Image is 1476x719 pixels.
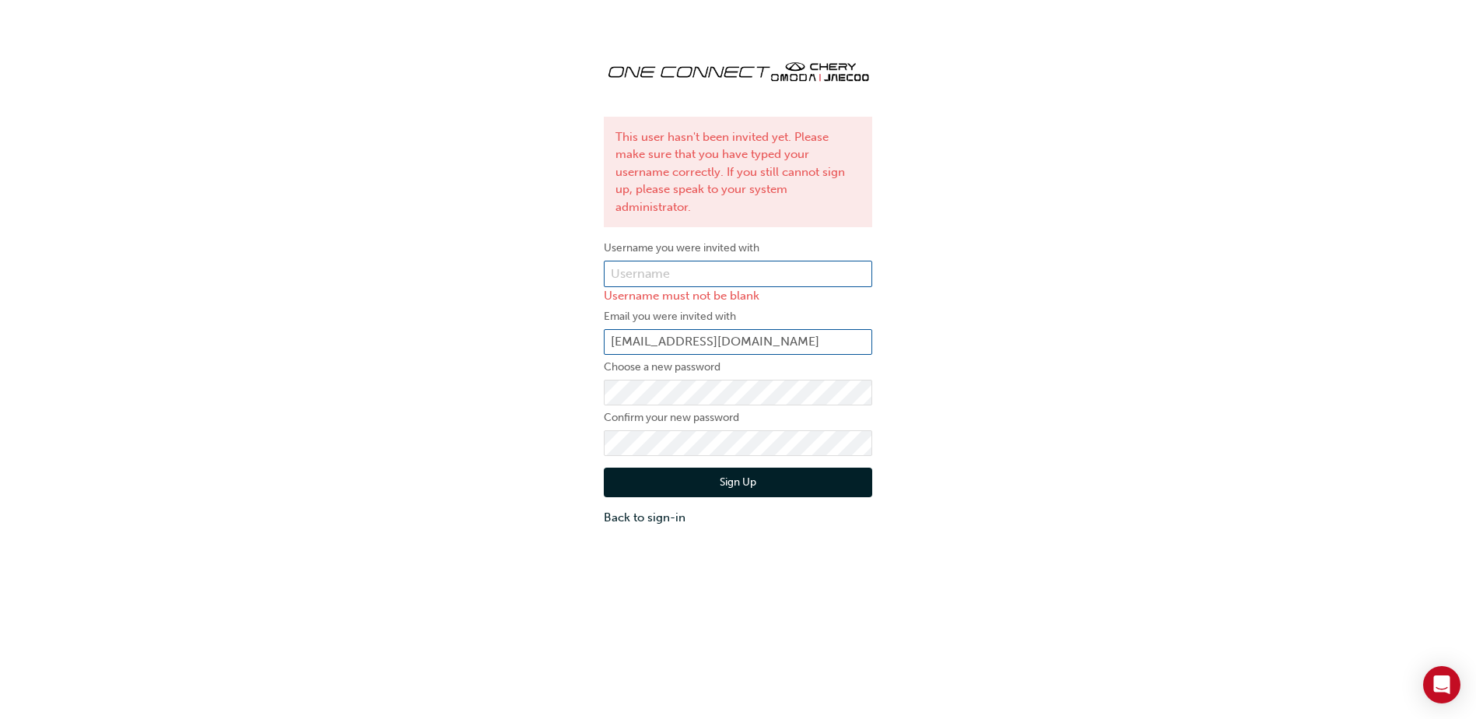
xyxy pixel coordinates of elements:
div: Open Intercom Messenger [1423,666,1460,703]
a: Back to sign-in [604,509,872,527]
div: This user hasn't been invited yet. Please make sure that you have typed your username correctly. ... [604,117,872,228]
label: Username you were invited with [604,239,872,258]
label: Choose a new password [604,358,872,377]
input: Username [604,261,872,287]
label: Confirm your new password [604,409,872,427]
label: Email you were invited with [604,307,872,326]
button: Sign Up [604,468,872,497]
img: oneconnect [604,47,872,93]
p: Username must not be blank [604,287,872,305]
